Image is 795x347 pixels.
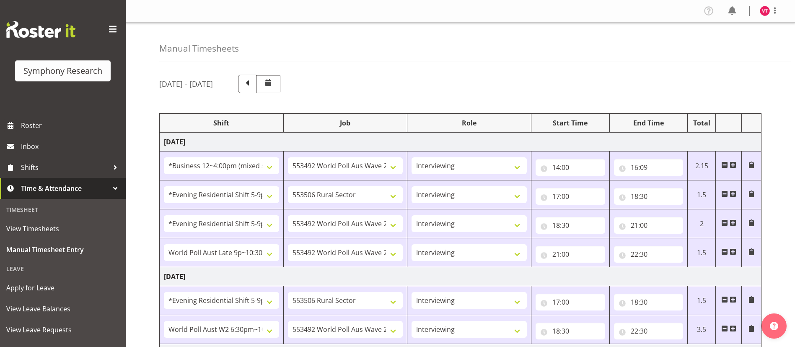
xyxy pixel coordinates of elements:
div: Total [692,118,711,128]
span: Inbox [21,140,122,153]
td: 2.15 [688,151,716,180]
span: Roster [21,119,122,132]
div: Shift [164,118,279,128]
span: Manual Timesheet Entry [6,243,119,256]
td: 2 [688,209,716,238]
h4: Manual Timesheets [159,44,239,53]
span: Apply for Leave [6,282,119,294]
h5: [DATE] - [DATE] [159,79,213,89]
input: Click to select... [536,294,605,310]
a: View Leave Balances [2,298,124,319]
div: Leave [2,260,124,277]
div: Role [412,118,527,128]
img: Rosterit website logo [6,21,75,38]
td: 3.5 [688,315,716,344]
input: Click to select... [536,159,605,176]
input: Click to select... [536,246,605,263]
span: View Leave Requests [6,324,119,336]
td: 1.5 [688,286,716,315]
img: vala-tone11405.jpg [760,6,770,16]
a: Apply for Leave [2,277,124,298]
input: Click to select... [536,217,605,234]
a: View Timesheets [2,218,124,239]
span: View Timesheets [6,222,119,235]
td: [DATE] [160,267,761,286]
span: Time & Attendance [21,182,109,195]
div: End Time [614,118,684,128]
input: Click to select... [536,188,605,205]
td: [DATE] [160,133,761,151]
a: View Leave Requests [2,319,124,340]
span: Shifts [21,161,109,174]
span: View Leave Balances [6,303,119,315]
input: Click to select... [614,159,684,176]
input: Click to select... [614,294,684,310]
input: Click to select... [614,188,684,205]
input: Click to select... [614,217,684,234]
input: Click to select... [614,323,684,339]
input: Click to select... [614,246,684,263]
div: Job [288,118,403,128]
td: 1.5 [688,180,716,209]
a: Manual Timesheet Entry [2,239,124,260]
input: Click to select... [536,323,605,339]
div: Start Time [536,118,605,128]
img: help-xxl-2.png [770,322,778,330]
div: Timesheet [2,201,124,218]
div: Symphony Research [23,65,102,77]
td: 1.5 [688,238,716,267]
